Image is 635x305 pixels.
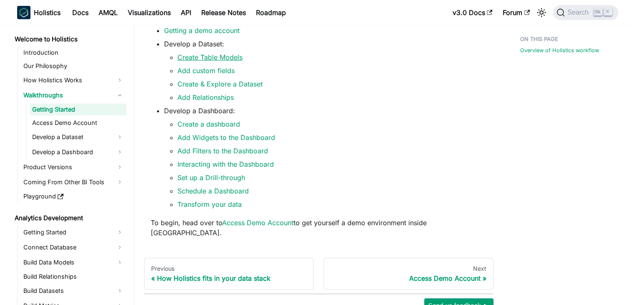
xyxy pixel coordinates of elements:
a: Roadmap [251,6,291,19]
a: Analytics Development [12,212,126,224]
a: Coming From Other BI Tools [21,175,126,189]
div: Previous [151,265,307,272]
nav: Docs pages [144,258,493,290]
p: To begin, head over to to get yourself a demo environment inside [GEOGRAPHIC_DATA]. [151,218,487,238]
a: Product Versions [21,160,126,174]
a: Build Relationships [21,271,126,282]
a: API [176,6,196,19]
a: Overview of Holistics workflow [520,46,599,54]
a: Build Data Models [21,256,126,269]
a: v3.0 Docs [448,6,498,19]
button: Switch between dark and light mode (currently light mode) [535,6,548,19]
nav: Docs sidebar [9,25,134,305]
a: Docs [67,6,94,19]
a: Add Filters to the Dashboard [177,147,268,155]
a: Schedule a Dashboard [177,187,249,195]
a: Add Relationships [177,93,234,102]
a: Getting a demo account [164,26,240,35]
a: Create & Explore a Dataset [177,80,263,88]
li: Develop a Dataset: [164,39,487,102]
div: Next [331,265,486,272]
a: Develop a Dashboard [30,145,126,159]
a: NextAccess Demo Account [324,258,493,290]
a: Create a dashboard [177,120,240,128]
a: Getting Started [30,104,126,115]
img: Holistics [17,6,30,19]
a: Visualizations [123,6,176,19]
a: Add custom fields [177,66,235,75]
a: How Holistics Works [21,74,126,87]
a: Access Demo Account [30,117,126,129]
span: Search [565,9,594,16]
a: Interacting with the Dashboard [177,160,274,168]
li: Develop a Dashboard: [164,106,487,209]
a: Our Philosophy [21,60,126,72]
a: Walkthroughs [21,89,126,102]
a: Playground [21,191,126,202]
a: HolisticsHolistics [17,6,61,19]
a: Build Datasets [21,284,126,297]
a: Set up a Drill-through [177,173,245,182]
a: Release Notes [196,6,251,19]
kbd: K [604,8,612,16]
a: Introduction [21,47,126,58]
div: Access Demo Account [331,274,486,282]
a: Develop a Dataset [30,130,126,144]
a: PreviousHow Holistics fits in your data stack [144,258,314,290]
a: Forum [498,6,535,19]
div: How Holistics fits in your data stack [151,274,307,282]
a: Transform your data [177,200,242,208]
a: Getting Started [21,226,126,239]
a: Access Demo Account [222,219,293,227]
a: Create Table Models [177,53,243,61]
button: Search (Ctrl+K) [553,5,618,20]
a: Connect Database [21,241,126,254]
b: Holistics [34,8,61,18]
a: Add Widgets to the Dashboard [177,133,275,142]
a: AMQL [94,6,123,19]
a: Welcome to Holistics [12,33,126,45]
